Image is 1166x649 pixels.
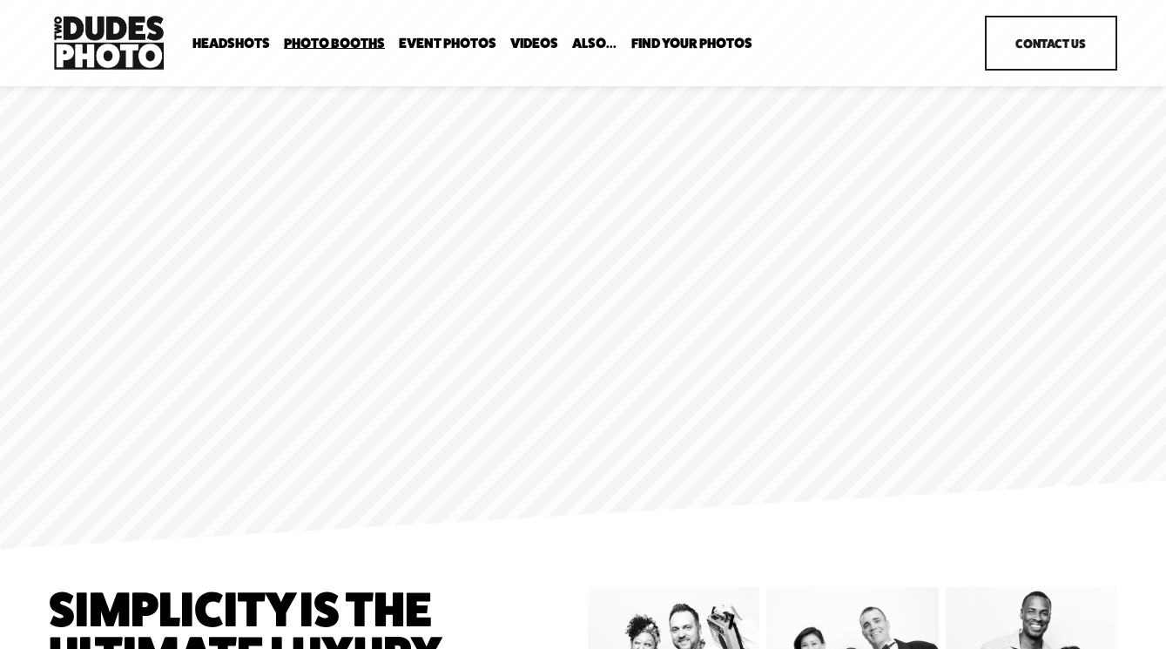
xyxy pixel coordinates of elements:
[284,37,385,51] span: Photo Booths
[192,37,270,51] span: Headshots
[985,16,1117,71] a: Contact Us
[284,35,385,51] a: folder dropdown
[572,37,617,51] span: Also...
[192,35,270,51] a: folder dropdown
[572,35,617,51] a: folder dropdown
[399,35,496,51] a: Event Photos
[631,37,752,51] span: Find Your Photos
[510,35,558,51] a: Videos
[49,11,169,74] img: Two Dudes Photo | Headshots, Portraits &amp; Photo Booths
[631,35,752,51] a: folder dropdown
